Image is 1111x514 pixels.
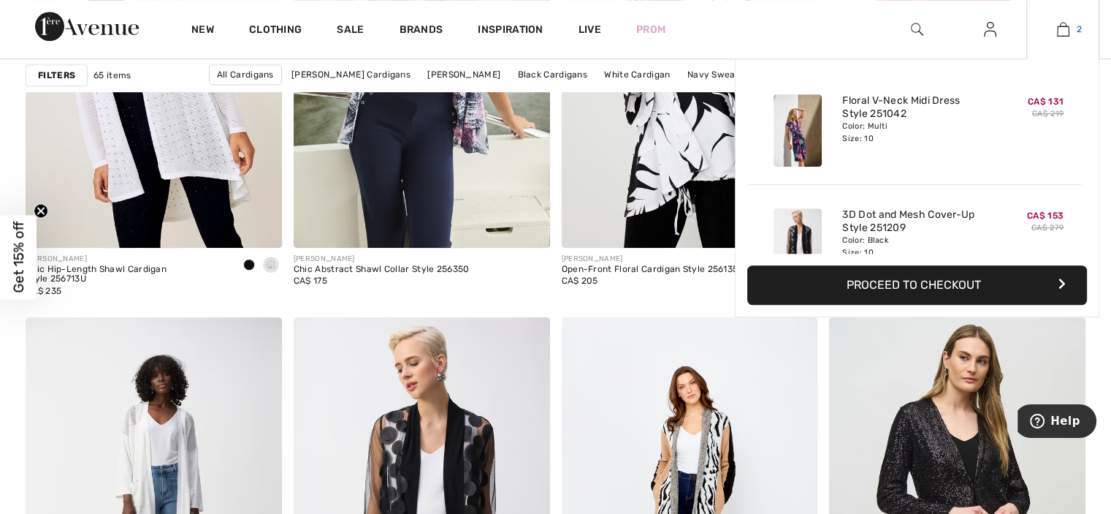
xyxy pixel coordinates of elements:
a: Brands [400,23,443,39]
a: Floral V-Neck Midi Dress Style 251042 [842,94,986,121]
button: Close teaser [34,203,48,218]
button: Proceed to Checkout [747,265,1087,305]
div: Chic Abstract Shawl Collar Style 256350 [294,265,470,275]
div: [PERSON_NAME] [294,254,470,265]
span: 65 items [93,69,131,82]
span: CA$ 175 [294,276,327,286]
span: CA$ 205 [562,276,598,286]
s: CA$ 219 [1032,109,1064,118]
a: White Cardigan [597,65,677,84]
a: Prom [636,22,665,37]
span: Inspiration [478,23,543,39]
a: Sign In [972,20,1008,39]
img: 1ère Avenue [35,12,139,41]
div: [PERSON_NAME] [562,254,738,265]
a: Sale [337,23,364,39]
span: 2 [1077,23,1082,36]
span: Get 15% off [10,222,27,293]
div: Chic Hip-Length Shawl Cardigan Style 256713U [26,265,226,285]
a: Clothing [249,23,302,39]
a: Black Cardigans [510,65,595,84]
img: My Bag [1057,20,1069,38]
iframe: Opens a widget where you can find more information [1018,404,1096,441]
div: Black [238,254,260,278]
a: New [191,23,214,39]
div: Off White [260,254,282,278]
a: 3D Dot and Mesh Cover-Up Style 251209 [842,208,986,235]
img: My Info [984,20,996,38]
a: Navy Sweaters [680,65,760,84]
div: [PERSON_NAME] [26,254,226,265]
span: CA$ 235 [26,286,61,296]
s: CA$ 279 [1031,223,1064,233]
span: CA$ 131 [1028,97,1064,107]
strong: Filters [38,69,75,82]
a: 2 [1027,20,1099,38]
img: 3D Dot and Mesh Cover-Up Style 251209 [774,208,822,281]
a: All Cardigans [209,64,282,85]
div: Color: Black Size: 10 [842,235,986,258]
a: [PERSON_NAME] [420,65,508,84]
a: [PERSON_NAME] Cardigans [284,65,418,84]
div: Open-Front Floral Cardigan Style 256135 [562,265,738,275]
span: CA$ 153 [1027,211,1064,221]
img: search the website [911,20,923,38]
div: Color: Multi Size: 10 [842,121,986,144]
a: Live [579,22,601,37]
img: Floral V-Neck Midi Dress Style 251042 [774,94,822,167]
